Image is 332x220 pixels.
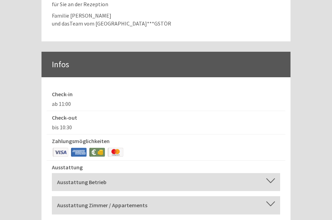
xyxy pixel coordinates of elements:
label: Check-out [52,114,77,122]
label: Check-in [52,90,73,98]
label: Zahlungsmöglichkeiten [52,137,110,145]
img: Barzahlung [89,147,106,158]
img: Visa [52,147,69,158]
label: Ausstattung [52,163,83,171]
div: PALMENGARTEN Hotel GSTÖR [10,20,107,26]
div: ab 11:00 [47,100,285,108]
img: Maestro [107,147,124,158]
b: Ausstattung Zimmer / Appartements [57,202,147,209]
div: Guten Tag, wie können wir Ihnen helfen? [5,19,110,40]
small: 14:45 [10,33,107,38]
b: Ausstattung Betrieb [57,179,107,186]
img: American Express [70,147,87,158]
button: Senden [184,179,228,194]
p: für Sie an der Rezeption [52,0,280,8]
div: Freitag [100,5,129,17]
div: Infos [41,52,290,77]
p: Familie [PERSON_NAME] und dasTeam vom [GEOGRAPHIC_DATA]***GSTÖR [52,12,280,28]
div: bis 10:30 [47,123,285,131]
